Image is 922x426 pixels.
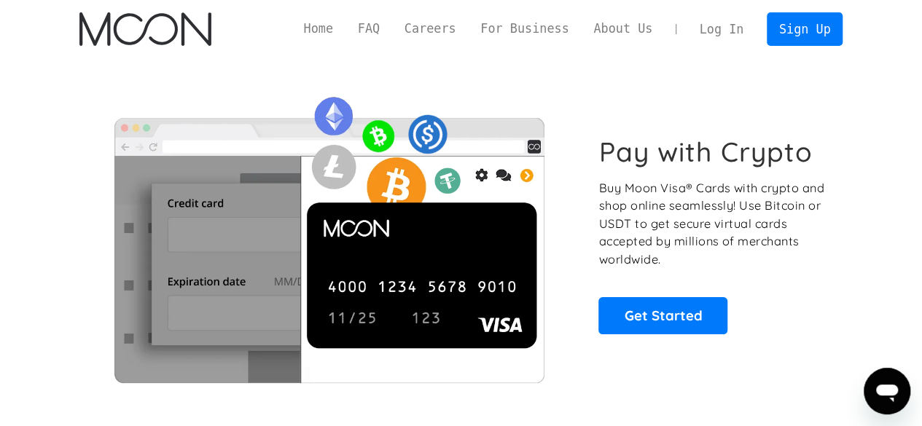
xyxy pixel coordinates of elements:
a: Log In [687,13,756,45]
a: Sign Up [767,12,843,45]
iframe: Przycisk umożliwiający otwarcie okna komunikatora [864,368,910,414]
p: Buy Moon Visa® Cards with crypto and shop online seamlessly! Use Bitcoin or USDT to get secure vi... [598,179,827,269]
a: home [79,12,211,46]
a: FAQ [345,20,392,38]
img: Moon Logo [79,12,211,46]
a: Get Started [598,297,727,334]
img: Moon Cards let you spend your crypto anywhere Visa is accepted. [79,87,579,382]
a: For Business [468,20,581,38]
h1: Pay with Crypto [598,135,813,168]
a: Careers [392,20,468,38]
a: About Us [581,20,665,38]
a: Home [292,20,345,38]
